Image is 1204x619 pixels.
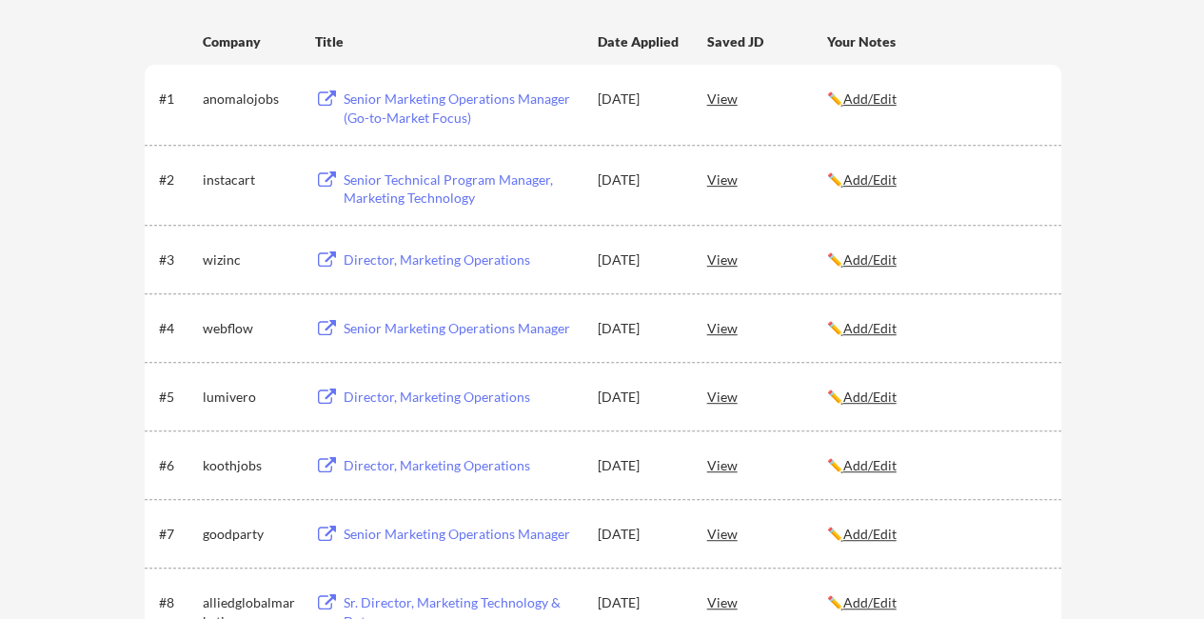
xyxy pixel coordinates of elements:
div: #1 [159,90,196,109]
div: anomalojobs [203,90,298,109]
u: Add/Edit [843,457,897,473]
div: Senior Marketing Operations Manager [344,525,580,544]
div: #4 [159,319,196,338]
div: ✏️ [827,319,1044,338]
div: Date Applied [598,32,681,51]
div: #2 [159,170,196,190]
div: lumivero [203,388,298,407]
div: #6 [159,456,196,475]
div: [DATE] [598,170,681,190]
div: Senior Marketing Operations Manager [344,319,580,338]
div: #7 [159,525,196,544]
u: Add/Edit [843,389,897,405]
div: View [707,162,827,196]
div: #3 [159,250,196,270]
div: Director, Marketing Operations [344,456,580,475]
u: Add/Edit [843,320,897,336]
div: [DATE] [598,250,681,270]
div: Senior Technical Program Manager, Marketing Technology [344,170,580,208]
u: Add/Edit [843,171,897,188]
div: Senior Marketing Operations Manager (Go-to-Market Focus) [344,90,580,127]
div: [DATE] [598,456,681,475]
u: Add/Edit [843,526,897,542]
div: goodparty [203,525,298,544]
div: instacart [203,170,298,190]
div: View [707,242,827,276]
div: Director, Marketing Operations [344,388,580,407]
div: [DATE] [598,90,681,109]
div: View [707,310,827,345]
div: View [707,585,827,619]
div: Title [315,32,580,51]
div: Company [203,32,298,51]
div: View [707,516,827,550]
div: [DATE] [598,525,681,544]
div: koothjobs [203,456,298,475]
div: ✏️ [827,170,1044,190]
u: Add/Edit [843,251,897,268]
div: Saved JD [707,24,827,58]
div: webflow [203,319,298,338]
div: #5 [159,388,196,407]
div: [DATE] [598,388,681,407]
div: [DATE] [598,593,681,612]
div: View [707,379,827,413]
div: ✏️ [827,250,1044,270]
div: [DATE] [598,319,681,338]
div: ✏️ [827,388,1044,407]
u: Add/Edit [843,594,897,610]
div: #8 [159,593,196,612]
div: ✏️ [827,456,1044,475]
div: View [707,448,827,482]
div: ✏️ [827,593,1044,612]
div: Director, Marketing Operations [344,250,580,270]
div: View [707,81,827,115]
u: Add/Edit [843,90,897,107]
div: ✏️ [827,525,1044,544]
div: Your Notes [827,32,1044,51]
div: ✏️ [827,90,1044,109]
div: wizinc [203,250,298,270]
